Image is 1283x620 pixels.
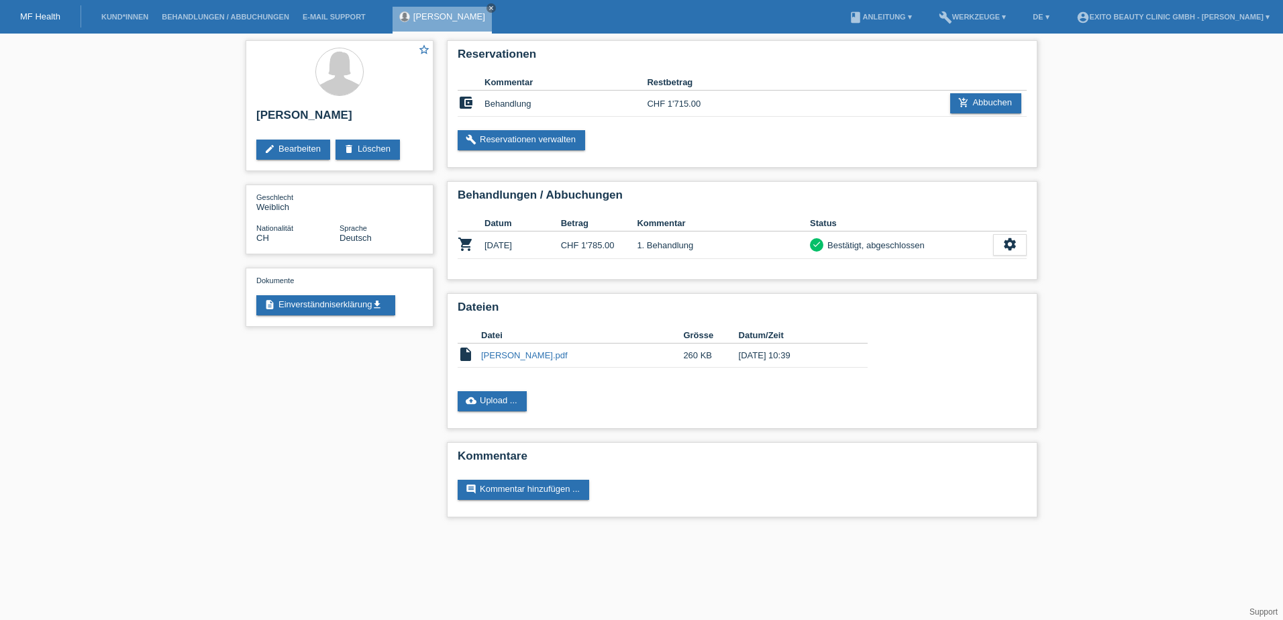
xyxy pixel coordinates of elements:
[842,13,918,21] a: bookAnleitung ▾
[418,44,430,58] a: star_border
[458,189,1027,209] h2: Behandlungen / Abbuchungen
[849,11,862,24] i: book
[466,134,476,145] i: build
[561,215,637,231] th: Betrag
[739,344,849,368] td: [DATE] 10:39
[155,13,296,21] a: Behandlungen / Abbuchungen
[484,231,561,259] td: [DATE]
[458,236,474,252] i: POSP00027775
[484,215,561,231] th: Datum
[561,231,637,259] td: CHF 1'785.00
[344,144,354,154] i: delete
[1026,13,1056,21] a: DE ▾
[296,13,372,21] a: E-Mail Support
[810,215,993,231] th: Status
[458,346,474,362] i: insert_drive_file
[458,480,589,500] a: commentKommentar hinzufügen ...
[932,13,1013,21] a: buildWerkzeuge ▾
[256,295,395,315] a: descriptionEinverständniserklärungget_app
[340,224,367,232] span: Sprache
[336,140,400,160] a: deleteLöschen
[466,484,476,495] i: comment
[637,215,810,231] th: Kommentar
[939,11,952,24] i: build
[1070,13,1276,21] a: account_circleExito Beauty Clinic GmbH - [PERSON_NAME] ▾
[340,233,372,243] span: Deutsch
[458,48,1027,68] h2: Reservationen
[256,109,423,129] h2: [PERSON_NAME]
[256,224,293,232] span: Nationalität
[256,192,340,212] div: Weiblich
[647,74,728,91] th: Restbetrag
[458,130,585,150] a: buildReservationen verwalten
[647,91,728,117] td: CHF 1'715.00
[95,13,155,21] a: Kund*innen
[372,299,382,310] i: get_app
[950,93,1021,113] a: add_shopping_cartAbbuchen
[458,391,527,411] a: cloud_uploadUpload ...
[256,276,294,285] span: Dokumente
[637,231,810,259] td: 1. Behandlung
[739,327,849,344] th: Datum/Zeit
[466,395,476,406] i: cloud_upload
[256,233,269,243] span: Schweiz
[486,3,496,13] a: close
[458,95,474,111] i: account_balance_wallet
[812,240,821,249] i: check
[484,91,647,117] td: Behandlung
[481,327,683,344] th: Datei
[413,11,485,21] a: [PERSON_NAME]
[958,97,969,108] i: add_shopping_cart
[481,350,568,360] a: [PERSON_NAME].pdf
[683,327,738,344] th: Grösse
[484,74,647,91] th: Kommentar
[458,301,1027,321] h2: Dateien
[823,238,925,252] div: Bestätigt, abgeschlossen
[20,11,60,21] a: MF Health
[256,140,330,160] a: editBearbeiten
[458,450,1027,470] h2: Kommentare
[1076,11,1090,24] i: account_circle
[256,193,293,201] span: Geschlecht
[1249,607,1278,617] a: Support
[418,44,430,56] i: star_border
[264,144,275,154] i: edit
[488,5,495,11] i: close
[264,299,275,310] i: description
[1003,237,1017,252] i: settings
[683,344,738,368] td: 260 KB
